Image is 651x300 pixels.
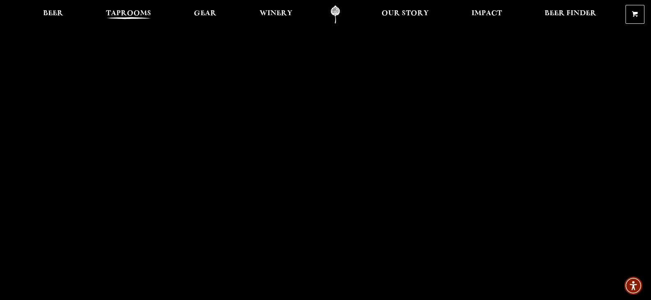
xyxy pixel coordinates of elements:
a: Odell Home [320,5,351,24]
span: Beer [43,10,63,17]
a: Taprooms [101,5,156,24]
span: Impact [472,10,502,17]
span: Beer Finder [545,10,596,17]
a: Beer Finder [539,5,602,24]
a: Gear [189,5,222,24]
a: Winery [254,5,298,24]
span: Our Story [382,10,429,17]
span: Winery [260,10,292,17]
a: Beer [38,5,69,24]
a: Impact [466,5,507,24]
span: Gear [194,10,216,17]
a: Our Story [376,5,434,24]
div: Accessibility Menu [624,277,642,295]
span: Taprooms [106,10,151,17]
